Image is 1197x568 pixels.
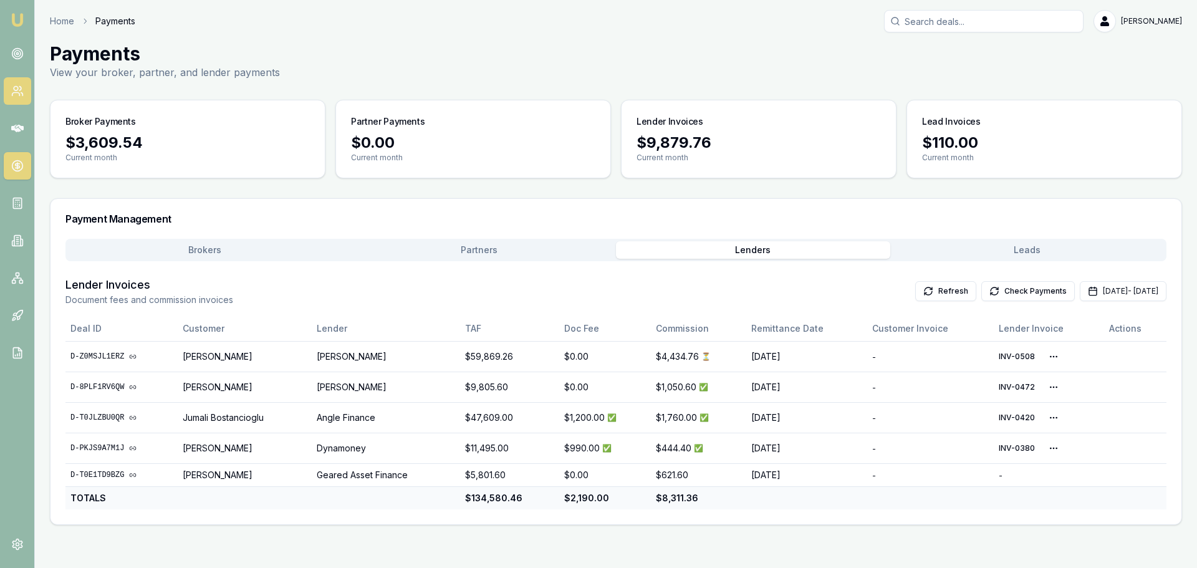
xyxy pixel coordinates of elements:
[65,214,1166,224] h3: Payment Management
[564,412,646,424] div: $1,200.00
[651,316,746,341] th: Commission
[872,352,876,362] span: -
[746,372,867,402] td: [DATE]
[872,444,876,453] span: -
[465,381,554,393] div: $9,805.60
[178,463,312,486] td: [PERSON_NAME]
[178,372,312,402] td: [PERSON_NAME]
[65,153,310,163] p: Current month
[746,402,867,433] td: [DATE]
[637,153,881,163] p: Current month
[50,15,74,27] a: Home
[312,463,460,486] td: Geared Asset Finance
[999,443,1039,453] span: DB ID: cme6cp2d2000c8xj3bzrjw38g Xero ID: 05ae0608-5b28-40bf-8a84-4188a67d1c13
[872,383,876,392] span: -
[746,433,867,463] td: [DATE]
[312,433,460,463] td: Dynamoney
[656,442,741,455] div: $444.40
[884,10,1084,32] input: Search deals
[637,115,703,128] h3: Lender Invoices
[699,382,708,392] span: Payment Received
[65,276,233,294] h3: Lender Invoices
[637,133,881,153] div: $9,879.76
[564,381,646,393] div: $0.00
[602,443,612,453] span: Payment Received
[656,412,741,424] div: $1,760.00
[746,463,867,486] td: [DATE]
[70,352,173,362] a: D-Z0MSJL1ERZ
[465,442,554,455] div: $11,495.00
[70,470,173,480] a: D-T0E1TD9BZG
[616,241,890,259] button: Lenders
[994,316,1104,341] th: Lender Invoice
[999,382,1039,392] span: DB ID: cmejlnouk000sexsh0sct1fxc Xero ID: 6a5e7fd2-4113-4b01-b94e-4cf9a4ab73d2
[922,153,1166,163] p: Current month
[95,15,135,27] span: Payments
[656,381,741,393] div: $1,050.60
[178,316,312,341] th: Customer
[50,42,280,65] h1: Payments
[746,341,867,372] td: [DATE]
[178,341,312,372] td: [PERSON_NAME]
[699,413,709,423] span: Payment Received
[915,281,976,301] button: Refresh
[872,471,876,480] span: -
[981,281,1075,301] button: Check Payments
[50,15,135,27] nav: breadcrumb
[564,442,646,455] div: $990.00
[999,413,1039,423] span: DB ID: cmecdlrer001atik1upiq7s7k Xero ID: 89436b93-186e-4b2a-91be-e094c19d1311
[656,350,741,363] div: $4,434.76
[607,413,617,423] span: Payment Received
[1121,16,1182,26] span: [PERSON_NAME]
[890,241,1165,259] button: Leads
[656,469,741,481] div: $621.60
[312,341,460,372] td: [PERSON_NAME]
[1080,281,1166,301] button: [DATE]- [DATE]
[867,316,994,341] th: Customer Invoice
[312,372,460,402] td: [PERSON_NAME]
[656,492,741,504] div: $8,311.36
[178,433,312,463] td: [PERSON_NAME]
[50,65,280,80] p: View your broker, partner, and lender payments
[351,153,595,163] p: Current month
[312,402,460,433] td: Angle Finance
[564,469,646,481] div: $0.00
[999,352,1039,362] span: DB ID: cmersbcfz006gr84fl00sc3aa Xero ID: 201f1424-17b6-4644-a145-a75faeff80cf
[342,241,617,259] button: Partners
[70,413,173,423] a: D-T0JLZBU0QR
[65,133,310,153] div: $3,609.54
[312,316,460,341] th: Lender
[746,316,867,341] th: Remittance Date
[872,413,876,423] span: -
[922,115,980,128] h3: Lead Invoices
[564,492,646,504] div: $2,190.00
[694,443,703,453] span: Payment Received
[178,402,312,433] td: Jumali Bostancioglu
[68,241,342,259] button: Brokers
[559,316,651,341] th: Doc Fee
[65,316,178,341] th: Deal ID
[465,469,554,481] div: $5,801.60
[351,115,425,128] h3: Partner Payments
[70,382,173,392] a: D-8PLF1RV6QW
[701,352,711,362] span: Payment Pending
[465,492,554,504] div: $134,580.46
[465,412,554,424] div: $47,609.00
[70,492,173,504] div: TOTALS
[65,115,136,128] h3: Broker Payments
[65,294,233,306] p: Document fees and commission invoices
[564,350,646,363] div: $0.00
[10,12,25,27] img: emu-icon-u.png
[460,316,559,341] th: TAF
[465,350,554,363] div: $59,869.26
[999,471,1002,480] span: -
[922,133,1166,153] div: $110.00
[351,133,595,153] div: $0.00
[70,443,173,453] a: D-PKJS9A7M1J
[1104,316,1166,341] th: Actions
